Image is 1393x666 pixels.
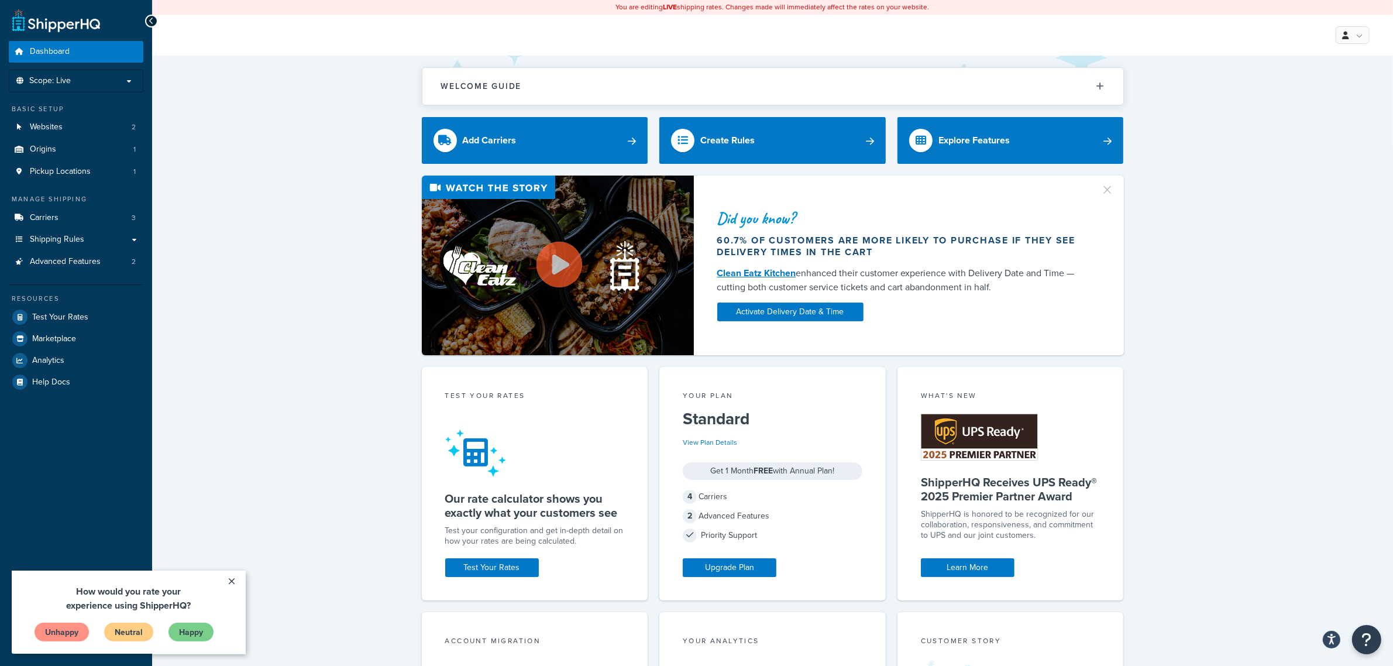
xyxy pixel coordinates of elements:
strong: FREE [754,465,773,477]
span: Websites [30,122,63,132]
div: Priority Support [683,527,862,544]
button: Welcome Guide [422,68,1123,105]
div: Customer Story [921,636,1100,649]
div: Add Carriers [463,132,517,149]
div: Test your configuration and get in-depth detail on how your rates are being calculated. [445,526,625,547]
div: Your Analytics [683,636,862,649]
div: Advanced Features [683,508,862,524]
div: 60.7% of customers are more likely to purchase if they see delivery times in the cart [717,235,1087,258]
b: LIVE [663,2,677,12]
h5: Our rate calculator shows you exactly what your customers see [445,492,625,520]
span: 2 [683,509,697,523]
a: Activate Delivery Date & Time [717,303,864,321]
a: Origins1 [9,139,143,160]
div: enhanced their customer experience with Delivery Date and Time — cutting both customer service ti... [717,266,1087,294]
div: Manage Shipping [9,194,143,204]
a: Dashboard [9,41,143,63]
li: Pickup Locations [9,161,143,183]
li: Websites [9,116,143,138]
div: What's New [921,390,1100,404]
div: Your Plan [683,390,862,404]
div: Carriers [683,489,862,505]
a: Unhappy [22,52,78,71]
img: Video thumbnail [422,176,694,355]
span: Pickup Locations [30,167,91,177]
a: Carriers3 [9,207,143,229]
a: Add Carriers [422,117,648,164]
span: Shipping Rules [30,235,84,245]
span: Scope: Live [29,76,71,86]
div: Account Migration [445,636,625,649]
span: 2 [132,257,136,267]
div: Explore Features [938,132,1010,149]
span: Test Your Rates [32,313,88,322]
h5: Standard [683,410,862,428]
div: Test your rates [445,390,625,404]
div: Get 1 Month with Annual Plan! [683,462,862,480]
div: Basic Setup [9,104,143,114]
span: Dashboard [30,47,70,57]
a: Analytics [9,350,143,371]
a: Help Docs [9,372,143,393]
span: Help Docs [32,377,70,387]
span: 1 [133,145,136,155]
a: View Plan Details [683,437,737,448]
a: Create Rules [659,117,886,164]
a: Upgrade Plan [683,558,776,577]
span: How would you rate your experience using ShipperHQ? [55,14,180,42]
h2: Welcome Guide [441,82,522,91]
a: Shipping Rules [9,229,143,250]
span: Advanced Features [30,257,101,267]
a: Explore Features [897,117,1124,164]
a: Marketplace [9,328,143,349]
span: 4 [683,490,697,504]
p: ShipperHQ is honored to be recognized for our collaboration, responsiveness, and commitment to UP... [921,509,1100,541]
li: Carriers [9,207,143,229]
a: Pickup Locations1 [9,161,143,183]
span: Origins [30,145,56,155]
span: 3 [132,213,136,223]
button: Open Resource Center [1352,625,1381,654]
span: 2 [132,122,136,132]
a: Learn More [921,558,1014,577]
span: Carriers [30,213,59,223]
span: 1 [133,167,136,177]
a: Clean Eatz Kitchen [717,266,796,280]
span: Marketplace [32,334,76,344]
span: Analytics [32,356,64,366]
div: Did you know? [717,210,1087,226]
a: Happy [156,52,202,71]
a: Advanced Features2 [9,251,143,273]
li: Advanced Features [9,251,143,273]
h5: ShipperHQ Receives UPS Ready® 2025 Premier Partner Award [921,475,1100,503]
div: Resources [9,294,143,304]
a: Websites2 [9,116,143,138]
a: Test Your Rates [9,307,143,328]
a: Test Your Rates [445,558,539,577]
div: Create Rules [700,132,755,149]
a: Neutral [92,52,142,71]
li: Origins [9,139,143,160]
